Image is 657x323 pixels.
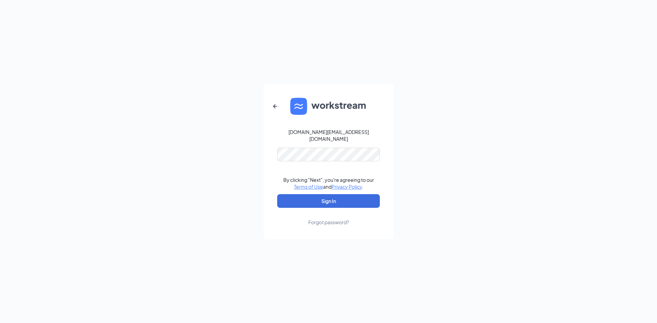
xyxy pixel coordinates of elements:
div: [DOMAIN_NAME][EMAIL_ADDRESS][DOMAIN_NAME] [277,129,380,142]
a: Forgot password? [308,208,349,226]
img: WS logo and Workstream text [290,98,367,115]
a: Privacy Policy [332,184,362,190]
a: Terms of Use [294,184,323,190]
button: Sign In [277,194,380,208]
div: By clicking "Next", you're agreeing to our and . [283,176,374,190]
svg: ArrowLeftNew [271,102,279,110]
div: Forgot password? [308,219,349,226]
button: ArrowLeftNew [267,98,283,115]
